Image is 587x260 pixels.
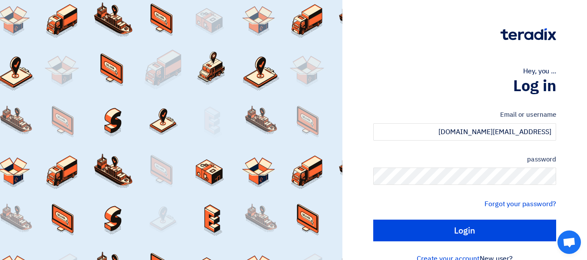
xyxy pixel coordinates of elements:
font: Hey, you ... [523,66,556,76]
font: Email or username [500,110,556,119]
input: Enter your work email or username... [373,123,556,141]
font: password [527,155,556,164]
input: Login [373,220,556,241]
a: Open chat [557,230,581,254]
font: Log in [513,74,556,98]
img: Teradix logo [501,28,556,40]
a: Forgot your password? [484,199,556,209]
